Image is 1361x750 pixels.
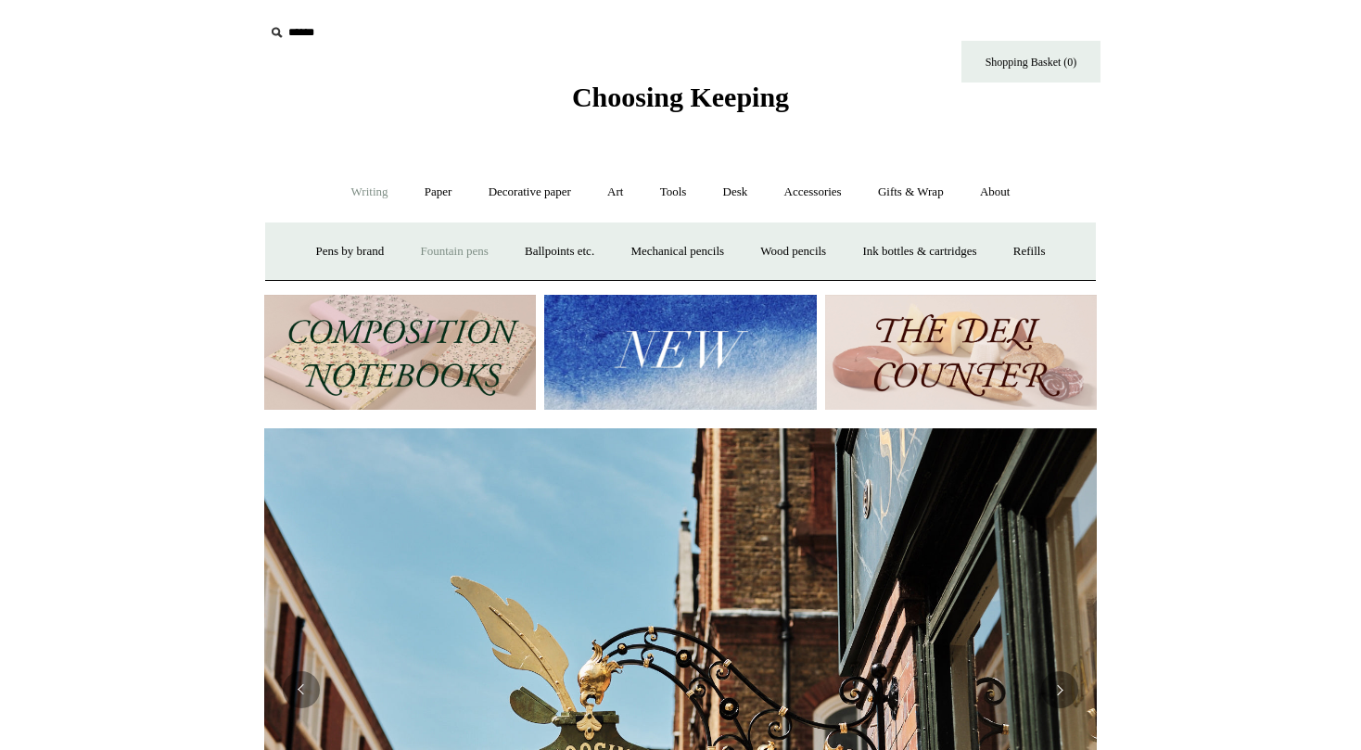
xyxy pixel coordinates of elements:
img: New.jpg__PID:f73bdf93-380a-4a35-bcfe-7823039498e1 [544,295,816,411]
button: Next [1041,671,1078,708]
span: Choosing Keeping [572,82,789,112]
a: Art [591,168,640,217]
a: Paper [408,168,469,217]
a: Ink bottles & cartridges [846,227,993,276]
a: Writing [335,168,405,217]
a: Shopping Basket (0) [961,41,1100,83]
a: Refills [997,227,1062,276]
a: Mechanical pencils [614,227,741,276]
a: About [963,168,1027,217]
a: Ballpoints etc. [508,227,611,276]
a: Gifts & Wrap [861,168,960,217]
a: Accessories [768,168,859,217]
button: Previous [283,671,320,708]
a: Decorative paper [472,168,588,217]
a: Fountain pens [403,227,504,276]
a: Desk [706,168,765,217]
a: Pens by brand [299,227,401,276]
img: 202302 Composition ledgers.jpg__PID:69722ee6-fa44-49dd-a067-31375e5d54ec [264,295,536,411]
img: The Deli Counter [825,295,1097,411]
a: Choosing Keeping [572,96,789,109]
a: Wood pencils [744,227,843,276]
a: Tools [643,168,704,217]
